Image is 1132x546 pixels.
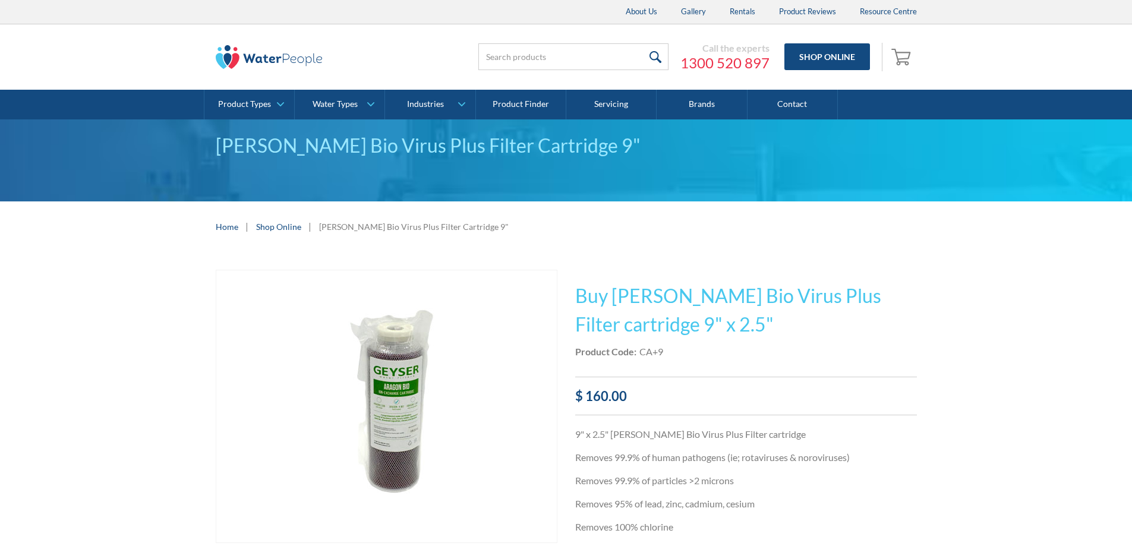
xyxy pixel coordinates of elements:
[575,282,917,339] h1: Buy [PERSON_NAME] Bio Virus Plus Filter cartridge 9" x 2.5"
[1013,487,1132,546] iframe: podium webchat widget bubble
[784,43,870,70] a: Shop Online
[575,520,917,534] p: Removes 100% chlorine
[216,220,238,233] a: Home
[680,42,770,54] div: Call the experts
[575,346,636,357] strong: Product Code:
[639,345,663,359] div: CA+9
[680,54,770,72] a: 1300 520 897
[407,99,444,109] div: Industries
[319,220,509,233] div: [PERSON_NAME] Bio Virus Plus Filter Cartridge 9"
[295,90,384,119] a: Water Types
[566,90,657,119] a: Servicing
[313,99,358,109] div: Water Types
[575,450,917,465] p: Removes 99.9% of human pathogens (ie; rotaviruses & noroviruses)
[575,497,917,511] p: Removes 95% of lead, zinc, cadmium, cesium
[385,90,475,119] a: Industries
[888,43,917,71] a: Open cart
[216,45,323,69] img: The Water People
[218,99,271,109] div: Product Types
[575,386,917,406] div: $ 160.00
[476,90,566,119] a: Product Finder
[575,427,917,441] p: 9" x 2.5" [PERSON_NAME] Bio Virus Plus Filter cartridge
[891,47,914,66] img: shopping cart
[216,270,557,543] a: open lightbox
[244,270,529,542] img: Aragon Bio Virus Plus Filter Cartridge 9"
[204,90,294,119] a: Product Types
[216,131,917,160] div: [PERSON_NAME] Bio Virus Plus Filter Cartridge 9"
[244,219,250,233] div: |
[748,90,838,119] a: Contact
[478,43,669,70] input: Search products
[657,90,747,119] a: Brands
[575,474,917,488] p: Removes 99.9% of particles >2 microns
[307,219,313,233] div: |
[256,220,301,233] a: Shop Online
